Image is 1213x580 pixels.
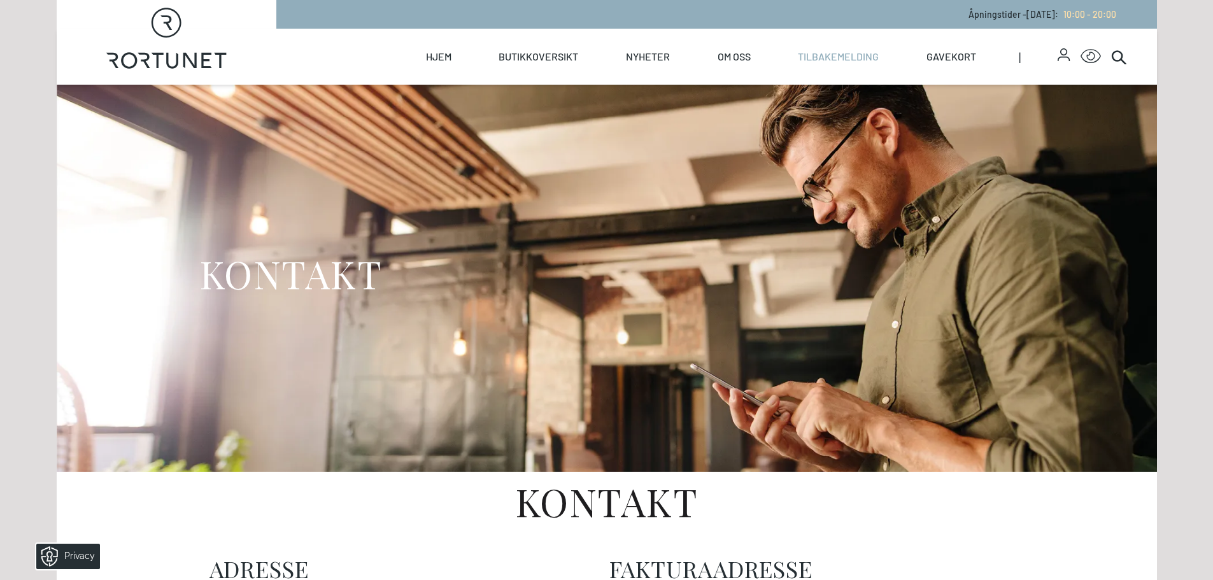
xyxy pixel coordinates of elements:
[926,29,976,85] a: Gavekort
[426,29,451,85] a: Hjem
[1058,9,1116,20] a: 10:00 - 20:00
[798,29,879,85] a: Tilbakemelding
[968,8,1116,21] p: Åpningstider - [DATE] :
[626,29,670,85] a: Nyheter
[1063,9,1116,20] span: 10:00 - 20:00
[1019,29,1058,85] span: |
[1081,46,1101,67] button: Open Accessibility Menu
[199,250,383,297] h1: KONTAKT
[57,472,1157,520] h1: Kontakt
[499,29,578,85] a: Butikkoversikt
[13,539,117,574] iframe: Manage Preferences
[718,29,751,85] a: Om oss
